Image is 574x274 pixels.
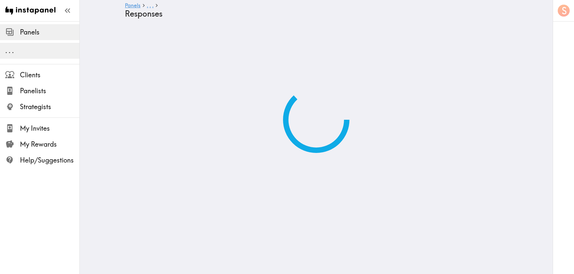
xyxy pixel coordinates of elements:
span: . [9,46,11,55]
span: Panels [20,28,79,37]
a: ... [147,3,153,9]
span: S [562,5,567,17]
span: Help/Suggestions [20,156,79,165]
span: Strategists [20,102,79,111]
span: My Invites [20,124,79,133]
span: . [12,46,14,55]
span: . [152,2,153,9]
span: Clients [20,70,79,80]
button: S [557,4,570,17]
a: Panels [125,3,141,9]
span: . [149,2,151,9]
h4: Responses [125,9,502,19]
span: . [5,46,7,55]
span: . [147,2,148,9]
span: Panelists [20,86,79,96]
span: My Rewards [20,140,79,149]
